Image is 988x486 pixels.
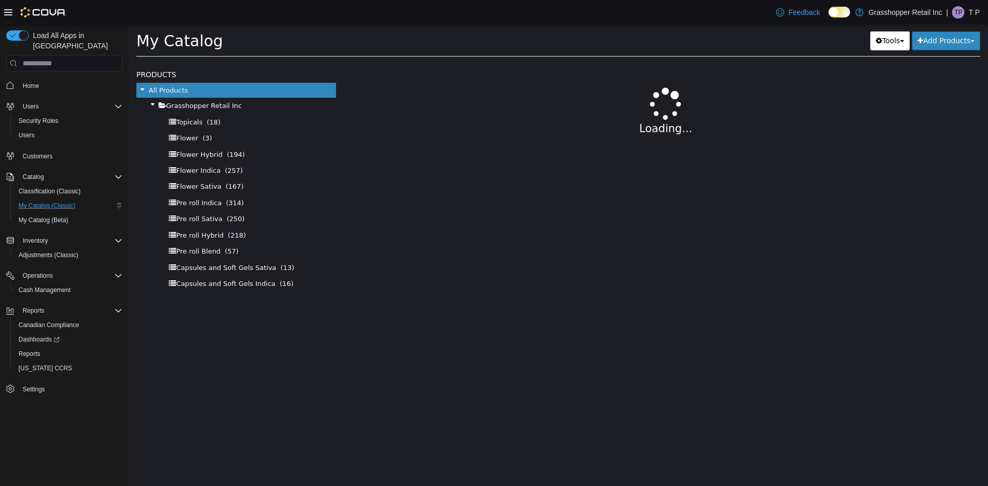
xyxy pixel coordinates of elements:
[23,152,52,160] span: Customers
[19,187,81,195] span: Classification (Classic)
[19,350,40,358] span: Reports
[772,2,824,23] a: Feedback
[788,7,820,17] span: Feedback
[19,383,122,395] span: Settings
[783,7,852,26] button: Add Products
[23,237,48,245] span: Inventory
[14,129,122,141] span: Users
[2,99,127,114] button: Users
[10,128,127,142] button: Users
[19,100,43,113] button: Users
[74,110,83,118] span: (3)
[19,79,122,92] span: Home
[6,74,122,423] nav: Complex example
[96,223,110,231] span: (57)
[96,142,114,150] span: (257)
[152,240,166,247] span: (13)
[20,62,59,70] span: All Products
[14,319,83,331] a: Canadian Compliance
[47,223,92,231] span: Pre roll Blend
[19,171,122,183] span: Catalog
[78,94,92,102] span: (18)
[38,78,113,85] span: Grasshopper Retail Inc
[47,158,93,166] span: Flower Sativa
[19,383,49,395] a: Settings
[19,286,70,294] span: Cash Management
[23,385,45,393] span: Settings
[952,6,964,19] div: T P
[151,256,165,263] span: (16)
[23,82,39,90] span: Home
[14,200,80,212] a: My Catalog (Classic)
[14,249,122,261] span: Adjustments (Classic)
[2,170,127,184] button: Catalog
[10,248,127,262] button: Adjustments (Classic)
[19,304,122,317] span: Reports
[14,185,85,197] a: Classification (Classic)
[14,115,122,127] span: Security Roles
[19,150,122,163] span: Customers
[14,284,75,296] a: Cash Management
[869,6,942,19] p: Grasshopper Retail Inc
[828,17,829,18] span: Dark Mode
[10,318,127,332] button: Canadian Compliance
[23,173,44,181] span: Catalog
[10,199,127,213] button: My Catalog (Classic)
[97,175,115,183] span: (314)
[97,158,115,166] span: (167)
[254,97,821,113] p: Loading...
[47,191,94,199] span: Pre roll Sativa
[14,333,64,346] a: Dashboards
[19,131,34,139] span: Users
[10,361,127,375] button: [US_STATE] CCRS
[19,269,122,282] span: Operations
[19,117,58,125] span: Security Roles
[19,100,122,113] span: Users
[14,200,122,212] span: My Catalog (Classic)
[14,333,122,346] span: Dashboards
[2,268,127,283] button: Operations
[955,6,962,19] span: TP
[47,207,95,215] span: Pre roll Hybrid
[99,207,117,215] span: (218)
[19,80,43,92] a: Home
[21,7,66,17] img: Cova
[19,171,48,183] button: Catalog
[14,362,122,374] span: Washington CCRS
[19,335,60,344] span: Dashboards
[14,348,122,360] span: Reports
[98,191,116,199] span: (250)
[10,347,127,361] button: Reports
[14,362,76,374] a: [US_STATE] CCRS
[10,332,127,347] a: Dashboards
[14,129,39,141] a: Users
[8,44,207,57] h5: Products
[23,272,53,280] span: Operations
[47,175,93,183] span: Pre roll Indica
[29,30,122,51] span: Load All Apps in [GEOGRAPHIC_DATA]
[968,6,980,19] p: T P
[2,382,127,397] button: Settings
[14,348,44,360] a: Reports
[19,150,57,163] a: Customers
[14,185,122,197] span: Classification (Classic)
[47,142,92,150] span: Flower Indica
[14,284,122,296] span: Cash Management
[14,319,122,331] span: Canadian Compliance
[23,307,44,315] span: Reports
[828,7,850,17] input: Dark Mode
[98,127,116,134] span: (194)
[47,94,74,102] span: Topicals
[2,78,127,93] button: Home
[19,235,52,247] button: Inventory
[10,283,127,297] button: Cash Management
[47,256,147,263] span: Capsules and Soft Gels Indica
[8,8,94,26] span: My Catalog
[19,269,57,282] button: Operations
[14,249,82,261] a: Adjustments (Classic)
[19,364,72,372] span: [US_STATE] CCRS
[946,6,948,19] p: |
[14,214,73,226] a: My Catalog (Beta)
[10,114,127,128] button: Security Roles
[23,102,39,111] span: Users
